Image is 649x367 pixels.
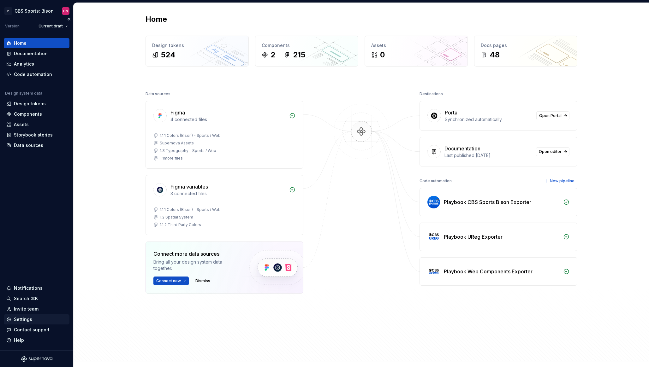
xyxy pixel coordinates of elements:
div: Home [14,40,27,46]
div: Code automation [14,71,52,78]
div: Last published [DATE] [444,152,532,159]
div: CN [63,9,68,14]
span: Open editor [539,149,562,154]
a: Docs pages48 [474,36,577,67]
a: Storybook stories [4,130,69,140]
button: Help [4,335,69,345]
div: 4 connected files [170,116,285,123]
a: Figma variables3 connected files1.1.1 Colors (Bison) - Sports / Web1.2 Spatial System1.1.2 Third ... [146,175,303,235]
span: New pipeline [550,178,575,183]
button: Current draft [36,22,71,31]
button: Connect new [153,277,189,285]
div: Portal [445,109,459,116]
div: Data sources [14,142,43,149]
div: Documentation [14,50,48,57]
span: Connect new [156,278,181,283]
div: + 1 more files [160,156,183,161]
div: Contact support [14,327,50,333]
div: Docs pages [481,42,571,49]
div: 3 connected files [170,190,285,197]
div: Help [14,337,24,343]
div: Connect more data sources [153,250,239,258]
div: Settings [14,316,32,323]
div: 1.1.1 Colors (Bison) - Sports / Web [160,207,221,212]
div: Supernova Assets [160,141,194,146]
a: Figma4 connected files1.1.1 Colors (Bison) - Sports / WebSupernova Assets1.3 Typography - Sports ... [146,101,303,169]
svg: Supernova Logo [21,356,52,362]
div: Playbook UReg Exporter [444,233,503,241]
a: Components2215 [255,36,358,67]
h2: Home [146,14,167,24]
div: Design tokens [152,42,242,49]
div: Storybook stories [14,132,53,138]
div: Destinations [420,90,443,98]
button: Dismiss [193,277,213,285]
div: 524 [161,50,176,60]
a: Documentation [4,49,69,59]
button: Notifications [4,283,69,293]
a: Design tokens [4,99,69,109]
div: 2 [271,50,275,60]
button: Search ⌘K [4,294,69,304]
div: Components [262,42,352,49]
div: Analytics [14,61,34,67]
button: Contact support [4,325,69,335]
div: Invite team [14,306,39,312]
div: CBS Sports: Bison [15,8,54,14]
div: P [4,7,12,15]
div: 1.3 Typography - Sports / Web [160,148,216,153]
button: Collapse sidebar [64,15,73,24]
div: Figma [170,109,185,116]
div: Data sources [146,90,170,98]
div: Assets [14,121,29,128]
a: Components [4,109,69,119]
span: Open Portal [539,113,562,118]
div: 1.1.1 Colors (Bison) - Sports / Web [160,133,221,138]
div: Synchronized automatically [445,116,533,123]
a: Data sources [4,140,69,150]
div: Code automation [420,177,452,185]
a: Assets [4,119,69,130]
a: Open Portal [536,111,569,120]
a: Assets0 [365,36,468,67]
span: Current draft [39,24,63,29]
div: Design tokens [14,101,46,107]
div: Figma variables [170,183,208,190]
div: Notifications [14,285,43,291]
div: Documentation [444,145,480,152]
div: Playbook Web Components Exporter [444,268,533,275]
div: Components [14,111,42,117]
a: Design tokens524 [146,36,249,67]
a: Analytics [4,59,69,69]
div: 1.1.2 Third Party Colors [160,222,201,227]
div: Playbook CBS Sports Bison Exporter [444,198,531,206]
div: Version [5,24,20,29]
a: Invite team [4,304,69,314]
button: New pipeline [542,177,577,185]
div: 1.2 Spatial System [160,215,193,220]
span: Dismiss [195,278,210,283]
a: Settings [4,314,69,324]
div: Assets [371,42,461,49]
div: Design system data [5,91,42,96]
button: PCBS Sports: BisonCN [1,4,72,18]
a: Home [4,38,69,48]
div: 215 [293,50,305,60]
a: Code automation [4,69,69,79]
div: 0 [380,50,385,60]
div: 48 [490,50,500,60]
div: Search ⌘K [14,295,38,302]
div: Bring all your design system data together. [153,259,239,271]
a: Open editor [536,147,569,156]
